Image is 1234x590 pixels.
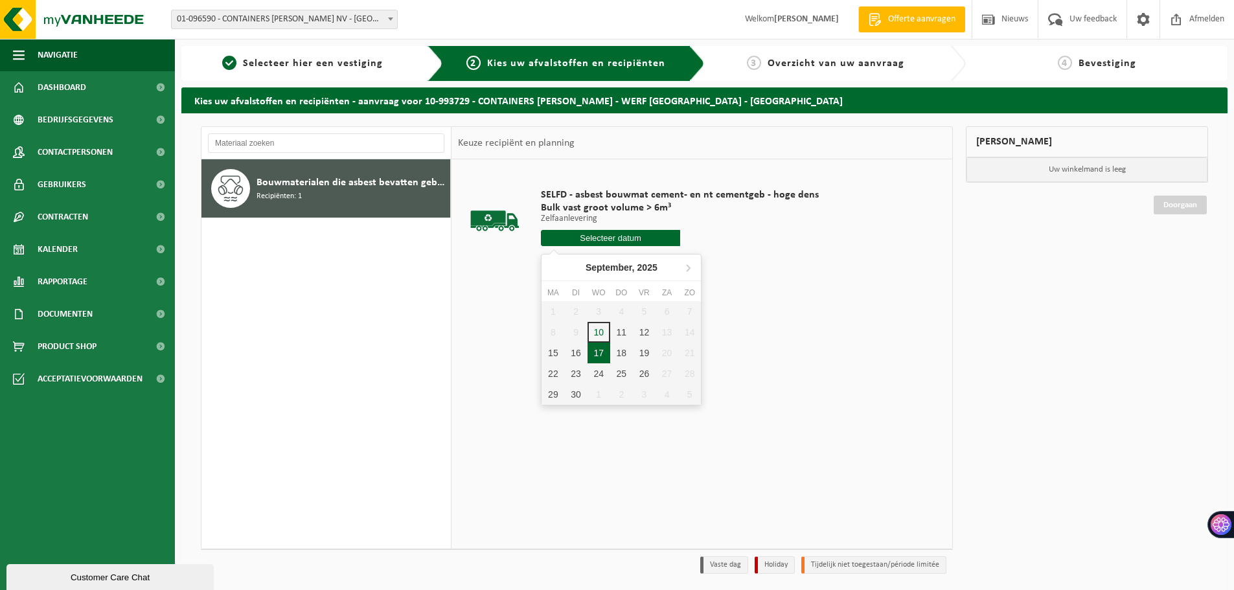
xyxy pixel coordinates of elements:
[580,257,663,278] div: September,
[966,157,1207,182] p: Uw winkelmand is leeg
[201,159,451,218] button: Bouwmaterialen die asbest bevatten gebonden aan cement, bitumen, kunststof of lijm (hechtgebonden...
[208,133,444,153] input: Materiaal zoeken
[466,56,481,70] span: 2
[541,230,680,246] input: Selecteer datum
[633,322,656,343] div: 12
[541,188,819,201] span: SELFD - asbest bouwmat cement- en nt cementgeb - hoge dens
[541,214,819,223] p: Zelfaanlevering
[966,126,1208,157] div: [PERSON_NAME]
[542,384,564,405] div: 29
[257,175,447,190] span: Bouwmaterialen die asbest bevatten gebonden aan cement, bitumen, kunststof of lijm (hechtgebonden...
[588,363,610,384] div: 24
[610,363,633,384] div: 25
[451,127,581,159] div: Keuze recipiënt en planning
[588,343,610,363] div: 17
[610,384,633,405] div: 2
[588,286,610,299] div: wo
[542,363,564,384] div: 22
[700,556,748,574] li: Vaste dag
[38,104,113,136] span: Bedrijfsgegevens
[633,343,656,363] div: 19
[610,343,633,363] div: 18
[38,330,97,363] span: Product Shop
[1058,56,1072,70] span: 4
[38,168,86,201] span: Gebruikers
[38,298,93,330] span: Documenten
[38,136,113,168] span: Contactpersonen
[637,263,657,272] i: 2025
[564,343,587,363] div: 16
[38,266,87,298] span: Rapportage
[38,201,88,233] span: Contracten
[588,322,610,343] div: 10
[858,6,965,32] a: Offerte aanvragen
[487,58,665,69] span: Kies uw afvalstoffen en recipiënten
[564,363,587,384] div: 23
[38,71,86,104] span: Dashboard
[564,384,587,405] div: 30
[541,201,819,214] span: Bulk vast groot volume > 6m³
[768,58,904,69] span: Overzicht van uw aanvraag
[188,56,417,71] a: 1Selecteer hier een vestiging
[38,39,78,71] span: Navigatie
[885,13,959,26] span: Offerte aanvragen
[222,56,236,70] span: 1
[633,286,656,299] div: vr
[172,10,397,28] span: 01-096590 - CONTAINERS JAN HAECK NV - BRUGGE
[243,58,383,69] span: Selecteer hier een vestiging
[6,562,216,590] iframe: chat widget
[257,190,302,203] span: Recipiënten: 1
[1154,196,1207,214] a: Doorgaan
[38,233,78,266] span: Kalender
[656,286,678,299] div: za
[542,286,564,299] div: ma
[774,14,839,24] strong: [PERSON_NAME]
[1079,58,1136,69] span: Bevestiging
[755,556,795,574] li: Holiday
[801,556,946,574] li: Tijdelijk niet toegestaan/période limitée
[181,87,1228,113] h2: Kies uw afvalstoffen en recipiënten - aanvraag voor 10-993729 - CONTAINERS [PERSON_NAME] - WERF [...
[747,56,761,70] span: 3
[610,322,633,343] div: 11
[542,343,564,363] div: 15
[633,384,656,405] div: 3
[38,363,143,395] span: Acceptatievoorwaarden
[171,10,398,29] span: 01-096590 - CONTAINERS JAN HAECK NV - BRUGGE
[588,384,610,405] div: 1
[564,286,587,299] div: di
[610,286,633,299] div: do
[678,286,701,299] div: zo
[633,363,656,384] div: 26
